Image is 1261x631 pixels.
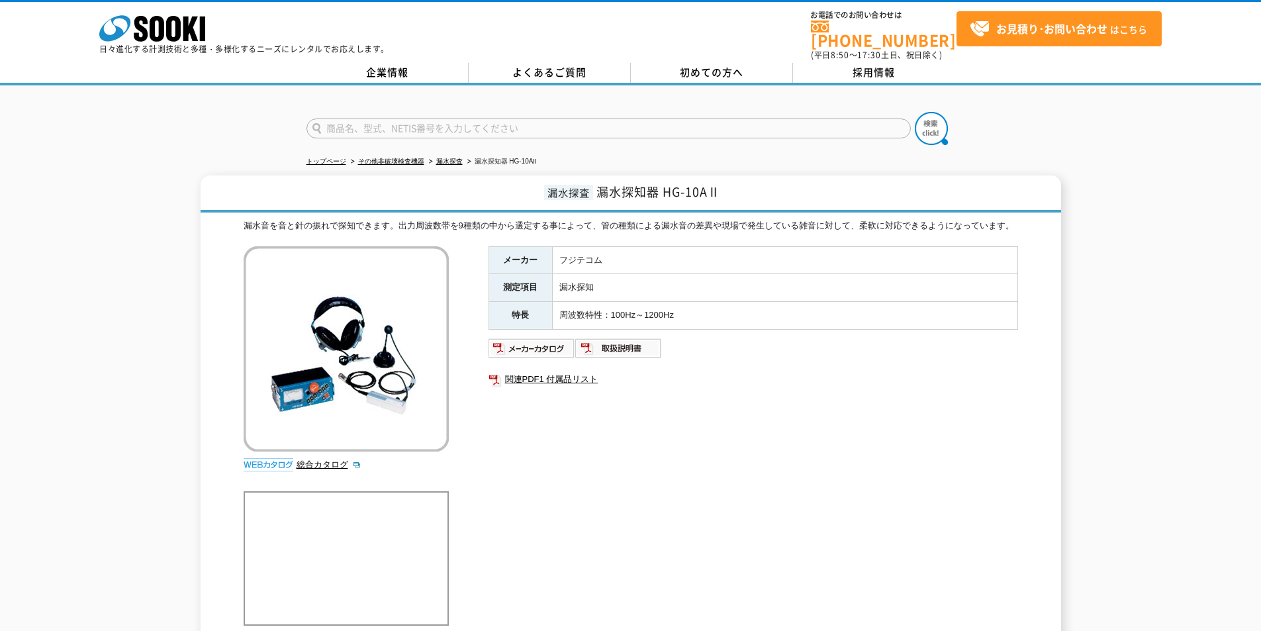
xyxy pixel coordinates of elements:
th: 特長 [489,302,552,330]
img: 漏水探知器 HG-10AⅡ [244,246,449,452]
span: 17:30 [857,49,881,61]
p: 日々進化する計測技術と多種・多様化するニーズにレンタルでお応えします。 [99,45,389,53]
strong: お見積り･お問い合わせ [996,21,1107,36]
a: 総合カタログ [297,460,361,469]
span: 漏水探知器 HG-10AⅡ [596,183,720,201]
td: フジテコム [552,246,1017,274]
span: 8:50 [831,49,849,61]
a: メーカーカタログ [489,346,575,356]
img: btn_search.png [915,112,948,145]
a: トップページ [306,158,346,165]
a: お見積り･お問い合わせはこちら [957,11,1162,46]
span: 漏水探査 [544,185,593,200]
span: はこちら [970,19,1147,39]
th: 測定項目 [489,274,552,302]
a: よくあるご質問 [469,63,631,83]
li: 漏水探知器 HG-10AⅡ [465,155,537,169]
span: お電話でのお問い合わせは [811,11,957,19]
input: 商品名、型式、NETIS番号を入力してください [306,119,911,138]
th: メーカー [489,246,552,274]
a: [PHONE_NUMBER] [811,21,957,48]
a: 企業情報 [306,63,469,83]
span: 初めての方へ [680,65,743,79]
td: 漏水探知 [552,274,1017,302]
a: 初めての方へ [631,63,793,83]
a: 取扱説明書 [575,346,662,356]
a: 関連PDF1 付属品リスト [489,371,1018,388]
td: 周波数特性：100Hz～1200Hz [552,302,1017,330]
span: (平日 ～ 土日、祝日除く) [811,49,942,61]
img: メーカーカタログ [489,338,575,359]
a: 漏水探査 [436,158,463,165]
a: その他非破壊検査機器 [358,158,424,165]
img: webカタログ [244,458,293,471]
img: 取扱説明書 [575,338,662,359]
a: 採用情報 [793,63,955,83]
div: 漏水音を音と針の振れで探知できます。出力周波数帯を9種類の中から選定する事によって、管の種類による漏水音の差異や現場で発生している雑音に対して、柔軟に対応できるようになっています。 [244,219,1018,233]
